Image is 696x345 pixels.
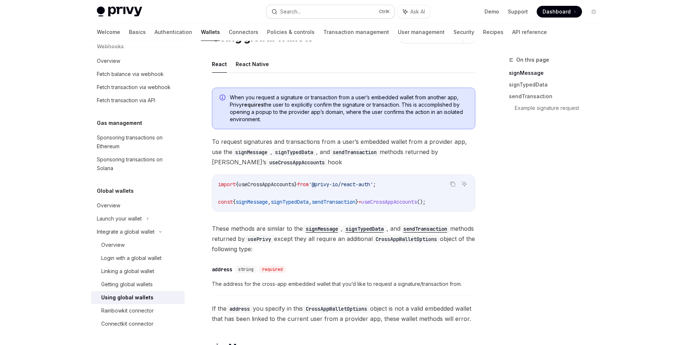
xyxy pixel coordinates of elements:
a: Policies & controls [267,23,315,41]
a: Login with a global wallet [91,252,185,265]
code: signTypedData [272,148,316,156]
div: Overview [101,241,125,249]
span: signTypedData [271,199,309,205]
div: Fetch balance via webhook [97,70,164,78]
code: signTypedData [343,225,387,233]
code: sendTransaction [400,225,450,233]
button: Copy the contents from the code block [448,179,457,189]
code: useCrossAppAccounts [266,158,328,166]
a: Dashboard [537,6,582,18]
button: Ask AI [460,179,469,189]
span: ; [373,181,376,188]
a: Connectors [229,23,258,41]
span: Ctrl K [379,9,390,15]
a: Wallets [201,23,220,41]
span: from [297,181,309,188]
div: Integrate a global wallet [97,227,155,236]
a: signMessage [303,225,341,232]
span: { [233,199,236,205]
span: On this page [516,55,549,64]
a: Sponsoring transactions on Ethereum [91,131,185,153]
div: Using global wallets [101,293,153,302]
a: Using global wallets [91,291,185,304]
a: Transaction management [323,23,389,41]
a: Welcome [97,23,120,41]
div: required [259,266,286,273]
span: const [218,199,233,205]
a: Basics [129,23,146,41]
a: Example signature request [515,102,605,114]
span: , [268,199,271,205]
button: Ask AI [398,5,430,18]
span: = [358,199,361,205]
span: signMessage [236,199,268,205]
a: signMessage [509,67,605,79]
button: Search...CtrlK [266,5,394,18]
div: Fetch transaction via webhook [97,83,171,92]
span: sendTransaction [312,199,355,205]
span: import [218,181,236,188]
div: Getting global wallets [101,280,153,289]
a: Rainbowkit connector [91,304,185,317]
code: sendTransaction [330,148,380,156]
button: React [212,55,227,73]
span: , [309,199,312,205]
div: address [212,266,232,273]
a: Fetch transaction via webhook [91,81,185,94]
h5: Gas management [97,119,142,127]
span: } [294,181,297,188]
a: User management [398,23,445,41]
span: Dashboard [543,8,571,15]
a: signTypedData [343,225,387,232]
div: Launch your wallet [97,214,142,223]
span: string [238,267,254,272]
code: usePrivy [245,235,274,243]
div: Login with a global wallet [101,254,161,262]
a: Support [508,8,528,15]
div: Linking a global wallet [101,267,154,276]
span: '@privy-io/react-auth' [309,181,373,188]
a: Overview [91,199,185,212]
strong: requires [242,101,264,108]
code: signMessage [232,148,270,156]
code: signMessage [303,225,341,233]
code: address [227,305,253,313]
a: Getting global wallets [91,278,185,291]
a: Authentication [155,23,192,41]
span: (); [417,199,426,205]
a: Fetch transaction via API [91,94,185,107]
button: Toggle dark mode [588,6,600,18]
div: Connectkit connector [101,319,153,328]
code: CrossAppWalletOptions [303,305,370,313]
span: The address for the cross-app embedded wallet that you’d like to request a signature/transaction ... [212,280,475,288]
svg: Info [220,95,227,102]
div: Overview [97,201,120,210]
a: Connectkit connector [91,317,185,330]
h5: Global wallets [97,187,134,195]
div: Sponsoring transactions on Ethereum [97,133,180,151]
span: Ask AI [410,8,425,15]
span: To request signatures and transactions from a user’s embedded wallet from a provider app, use the... [212,137,475,167]
a: Sponsoring transactions on Solana [91,153,185,175]
span: If the you specify in this object is not a valid embedded wallet that has been linked to the curr... [212,303,475,324]
span: These methods are similar to the , , and methods returned by except they all require an additiona... [212,223,475,254]
a: Security [453,23,474,41]
span: When you request a signature or transaction from a user’s embedded wallet from another app, Privy... [230,94,468,123]
a: sendTransaction [509,91,605,102]
span: } [355,199,358,205]
span: useCrossAppAccounts [239,181,294,188]
a: Overview [91,238,185,252]
div: Sponsoring transactions on Solana [97,155,180,173]
a: Fetch balance via webhook [91,68,185,81]
button: React Native [236,55,269,73]
span: { [236,181,239,188]
img: light logo [97,7,142,17]
code: CrossAppWalletOptions [373,235,440,243]
a: Demo [484,8,499,15]
span: useCrossAppAccounts [361,199,417,205]
a: sendTransaction [400,225,450,232]
a: API reference [512,23,547,41]
a: Overview [91,54,185,68]
a: signTypedData [509,79,605,91]
a: Linking a global wallet [91,265,185,278]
